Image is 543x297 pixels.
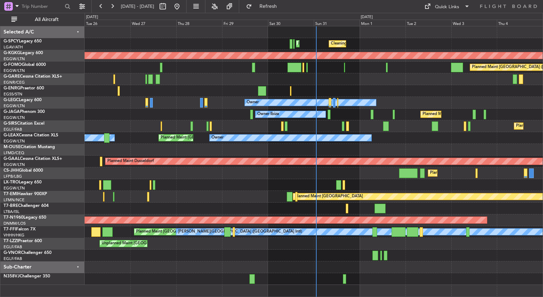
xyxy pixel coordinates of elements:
[4,145,21,149] span: M-OUSE
[4,168,43,173] a: CS-JHHGlobal 6000
[4,227,16,231] span: T7-FFI
[497,20,543,26] div: Thu 4
[136,226,255,237] div: Planned Maint [GEOGRAPHIC_DATA] ([GEOGRAPHIC_DATA] Intl)
[4,56,25,62] a: EGGW/LTN
[4,186,25,191] a: EGGW/LTN
[4,115,25,120] a: EGGW/LTN
[4,121,44,126] a: G-SIRSCitation Excel
[4,68,25,73] a: EGGW/LTN
[4,133,19,137] span: G-LEAX
[4,197,25,203] a: LFMN/NCE
[4,274,50,278] a: N358VJChallenger 350
[4,121,17,126] span: G-SIRS
[4,86,20,90] span: G-ENRG
[4,39,19,43] span: G-SPCY
[4,98,19,102] span: G-LEGC
[211,132,224,143] div: Owner
[435,4,459,11] div: Quick Links
[4,168,19,173] span: CS-JHH
[423,109,534,120] div: Planned Maint [GEOGRAPHIC_DATA] ([GEOGRAPHIC_DATA])
[314,20,360,26] div: Sun 31
[4,221,26,226] a: DNMM/LOS
[4,256,22,261] a: EGLF/FAB
[4,127,22,132] a: EGLF/FAB
[430,168,542,178] div: Planned Maint [GEOGRAPHIC_DATA] ([GEOGRAPHIC_DATA])
[295,191,363,202] div: Planned Maint [GEOGRAPHIC_DATA]
[4,39,42,43] a: G-SPCYLegacy 650
[222,20,268,26] div: Fri 29
[421,1,473,12] button: Quick Links
[4,233,25,238] a: VHHH/HKG
[161,132,273,143] div: Planned Maint [GEOGRAPHIC_DATA] ([GEOGRAPHIC_DATA])
[268,20,314,26] div: Sat 30
[405,20,451,26] div: Tue 2
[4,103,25,109] a: EGGW/LTN
[4,98,42,102] a: G-LEGCLegacy 600
[4,86,44,90] a: G-ENRGPraetor 600
[361,14,373,20] div: [DATE]
[4,110,45,114] a: G-JAGAPhenom 300
[4,215,46,220] a: T7-N1960Legacy 650
[86,14,98,20] div: [DATE]
[4,192,47,196] a: T7-EMIHawker 900XP
[4,239,18,243] span: T7-LZZI
[4,192,17,196] span: T7-EMI
[4,215,23,220] span: T7-N1960
[4,227,36,231] a: T7-FFIFalcon 7X
[360,20,405,26] div: Mon 1
[130,20,176,26] div: Wed 27
[4,251,21,255] span: G-VNOR
[4,204,18,208] span: T7-BRE
[8,14,77,25] button: All Aircraft
[4,63,46,67] a: G-FOMOGlobal 6000
[102,238,219,249] div: Unplanned Maint [GEOGRAPHIC_DATA] ([GEOGRAPHIC_DATA])
[243,1,285,12] button: Refresh
[4,74,20,79] span: G-GARE
[176,20,222,26] div: Thu 28
[4,157,62,161] a: G-GAALCessna Citation XLS+
[4,244,22,250] a: EGLF/FAB
[4,110,20,114] span: G-JAGA
[4,133,58,137] a: G-LEAXCessna Citation XLS
[4,239,42,243] a: T7-LZZIPraetor 600
[4,74,62,79] a: G-GARECessna Citation XLS+
[4,180,19,184] span: LX-TRO
[331,38,431,49] div: Cleaning [GEOGRAPHIC_DATA] ([PERSON_NAME] Intl)
[253,4,283,9] span: Refresh
[4,180,42,184] a: LX-TROLegacy 650
[4,150,24,156] a: LFMD/CEQ
[85,20,130,26] div: Tue 26
[4,274,20,278] span: N358VJ
[22,1,63,12] input: Trip Number
[4,157,20,161] span: G-GAAL
[4,162,25,167] a: EGGW/LTN
[4,63,22,67] span: G-FOMO
[4,92,22,97] a: EGSS/STN
[4,51,20,55] span: G-KGKG
[4,139,25,144] a: EGGW/LTN
[298,38,380,49] div: Planned Maint Athens ([PERSON_NAME] Intl)
[4,80,25,85] a: EGNR/CEG
[4,251,52,255] a: G-VNORChallenger 650
[4,204,49,208] a: T7-BREChallenger 604
[18,17,75,22] span: All Aircraft
[4,145,55,149] a: M-OUSECitation Mustang
[4,209,20,214] a: LTBA/ISL
[451,20,497,26] div: Wed 3
[4,51,43,55] a: G-KGKGLegacy 600
[4,45,23,50] a: LGAV/ATH
[257,109,279,120] div: Owner Ibiza
[121,3,154,10] span: [DATE] - [DATE]
[107,156,154,167] div: Planned Maint Dusseldorf
[247,97,259,108] div: Owner
[178,226,302,237] div: [PERSON_NAME][GEOGRAPHIC_DATA] ([GEOGRAPHIC_DATA] Intl)
[4,174,22,179] a: LFPB/LBG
